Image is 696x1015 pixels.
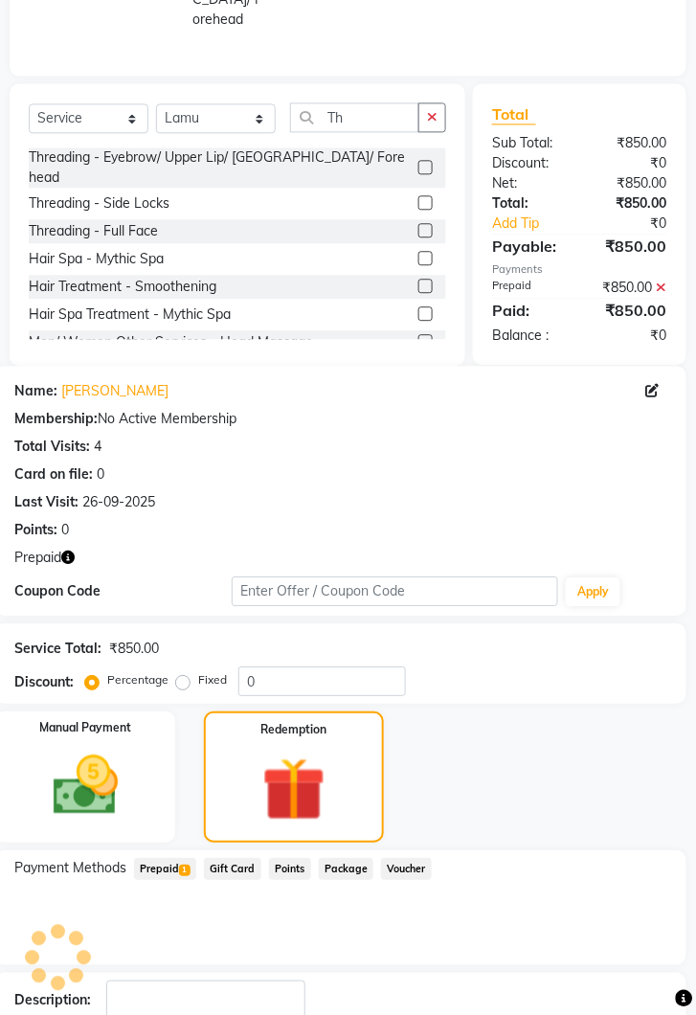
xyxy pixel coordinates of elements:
[580,299,682,322] div: ₹850.00
[580,326,682,346] div: ₹0
[82,492,155,512] div: 26-09-2025
[14,672,74,692] div: Discount:
[478,299,579,322] div: Paid:
[33,748,139,823] img: _cash.svg
[478,278,579,298] div: Prepaid
[580,153,682,173] div: ₹0
[14,520,57,540] div: Points:
[319,858,374,880] span: Package
[204,858,261,880] span: Gift Card
[566,577,620,606] button: Apply
[29,304,231,325] div: Hair Spa Treatment - Mythic Spa
[29,221,158,241] div: Threading - Full Face
[580,193,682,214] div: ₹850.00
[580,173,682,193] div: ₹850.00
[14,381,57,401] div: Name:
[580,133,682,153] div: ₹850.00
[14,492,79,512] div: Last Visit:
[14,437,90,457] div: Total Visits:
[97,464,104,485] div: 0
[134,858,196,880] span: Prepaid
[14,990,91,1010] div: Description:
[478,133,579,153] div: Sub Total:
[14,581,232,601] div: Coupon Code
[580,278,682,298] div: ₹850.00
[14,858,126,878] span: Payment Methods
[14,464,93,485] div: Card on file:
[580,235,682,258] div: ₹850.00
[478,173,579,193] div: Net:
[29,147,411,188] div: Threading - Eyebrow/ Upper Lip/ [GEOGRAPHIC_DATA]/ Forehead
[29,332,313,352] div: Men/ Women Other Services - Head Massage
[232,576,558,606] input: Enter Offer / Coupon Code
[478,235,579,258] div: Payable:
[290,102,419,132] input: Search or Scan
[14,409,98,429] div: Membership:
[109,639,159,659] div: ₹850.00
[61,381,168,401] a: [PERSON_NAME]
[492,261,667,278] div: Payments
[14,409,667,429] div: No Active Membership
[478,326,579,346] div: Balance :
[14,639,101,659] div: Service Total:
[94,437,101,457] div: 4
[269,858,311,880] span: Points
[596,214,682,234] div: ₹0
[261,721,327,738] label: Redemption
[29,277,216,297] div: Hair Treatment - Smoothening
[478,153,579,173] div: Discount:
[478,214,596,234] a: Add Tip
[107,671,168,688] label: Percentage
[242,750,346,829] img: _gift.svg
[39,719,131,736] label: Manual Payment
[478,193,579,214] div: Total:
[198,671,227,688] label: Fixed
[381,858,432,880] span: Voucher
[14,548,61,568] span: Prepaid
[29,193,169,214] div: Threading - Side Locks
[179,865,190,876] span: 1
[29,249,164,269] div: Hair Spa - Mythic Spa
[492,104,536,124] span: Total
[61,520,69,540] div: 0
